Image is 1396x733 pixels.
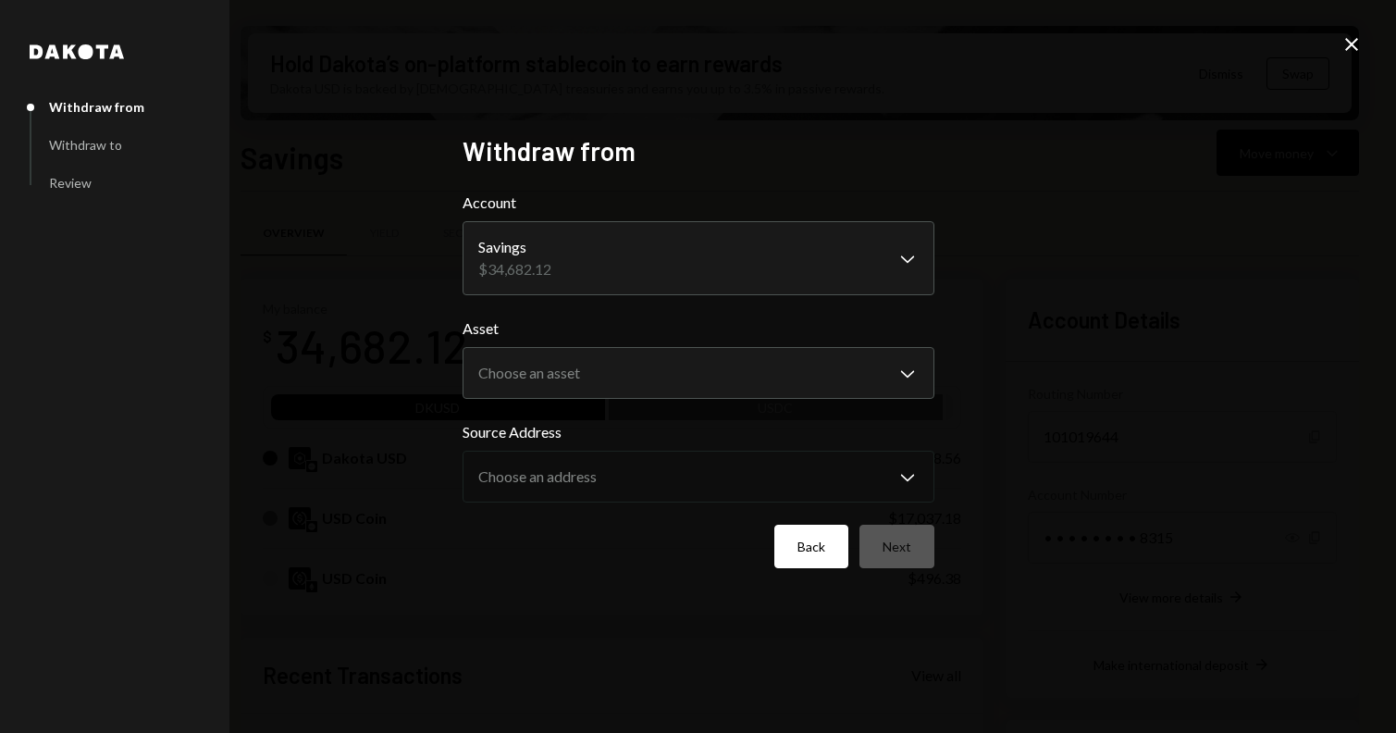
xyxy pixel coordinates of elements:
button: Back [774,525,848,568]
h2: Withdraw from [463,133,934,169]
div: Withdraw to [49,137,122,153]
div: Review [49,175,92,191]
label: Account [463,192,934,214]
button: Account [463,221,934,295]
div: Withdraw from [49,99,144,115]
label: Asset [463,317,934,340]
label: Source Address [463,421,934,443]
button: Source Address [463,451,934,503]
button: Asset [463,347,934,399]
